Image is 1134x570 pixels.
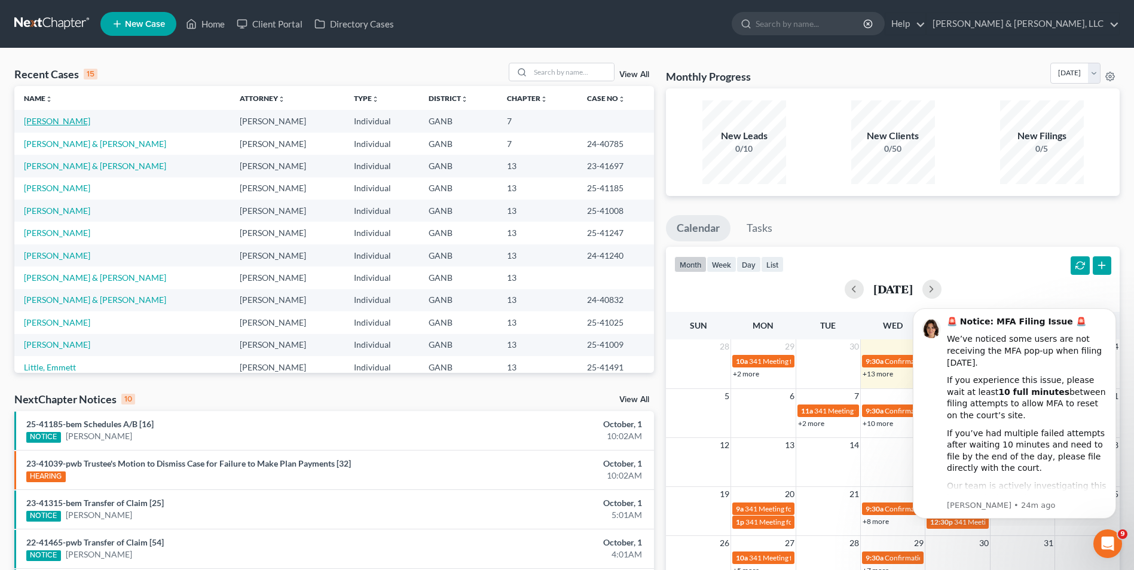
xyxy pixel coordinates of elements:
[577,222,654,244] td: 25-41247
[419,133,497,155] td: GANB
[577,200,654,222] td: 25-41008
[419,177,497,200] td: GANB
[895,298,1134,526] iframe: Intercom notifications message
[14,392,135,406] div: NextChapter Notices
[866,504,884,513] span: 9:30a
[1043,536,1054,550] span: 31
[230,311,344,333] td: [PERSON_NAME]
[230,266,344,289] td: [PERSON_NAME]
[24,206,90,216] a: [PERSON_NAME]
[230,356,344,378] td: [PERSON_NAME]
[231,13,308,35] a: Client Portal
[344,200,420,222] td: Individual
[419,311,497,333] td: GANB
[344,155,420,177] td: Individual
[619,71,649,79] a: View All
[745,504,852,513] span: 341 Meeting for [PERSON_NAME]
[674,256,707,272] button: month
[1000,143,1084,155] div: 0/5
[445,470,642,482] div: 10:02AM
[736,256,761,272] button: day
[344,133,420,155] td: Individual
[230,133,344,155] td: [PERSON_NAME]
[24,228,90,238] a: [PERSON_NAME]
[372,96,379,103] i: unfold_more
[26,550,61,561] div: NOTICE
[577,334,654,356] td: 25-41009
[885,553,1022,562] span: Confirmation Hearing for [PERSON_NAME]
[230,177,344,200] td: [PERSON_NAME]
[344,244,420,266] td: Individual
[419,244,497,266] td: GANB
[230,222,344,244] td: [PERSON_NAME]
[978,536,990,550] span: 30
[419,155,497,177] td: GANB
[719,536,730,550] span: 26
[866,357,884,366] span: 9:30a
[866,406,884,415] span: 9:30a
[702,129,786,143] div: New Leads
[24,116,90,126] a: [PERSON_NAME]
[749,553,857,562] span: 341 Meeting for [PERSON_NAME]
[344,222,420,244] td: Individual
[26,432,61,443] div: NOTICE
[445,458,642,470] div: October, 1
[445,430,642,442] div: 10:02AM
[230,289,344,311] td: [PERSON_NAME]
[66,548,132,560] a: [PERSON_NAME]
[866,553,884,562] span: 9:30a
[540,96,548,103] i: unfold_more
[308,13,400,35] a: Directory Cases
[863,419,893,428] a: +10 more
[497,334,577,356] td: 13
[24,161,166,171] a: [PERSON_NAME] & [PERSON_NAME]
[24,94,53,103] a: Nameunfold_more
[885,504,1022,513] span: Confirmation Hearing for [PERSON_NAME]
[736,357,748,366] span: 10a
[784,438,796,452] span: 13
[24,362,76,372] a: Little, Emmett
[666,215,730,241] a: Calendar
[344,356,420,378] td: Individual
[24,139,166,149] a: [PERSON_NAME] & [PERSON_NAME]
[24,250,90,261] a: [PERSON_NAME]
[618,96,625,103] i: unfold_more
[125,20,165,29] span: New Case
[848,487,860,501] span: 21
[445,509,642,521] div: 5:01AM
[927,13,1119,35] a: [PERSON_NAME] & [PERSON_NAME], LLC
[419,266,497,289] td: GANB
[784,536,796,550] span: 27
[445,548,642,560] div: 4:01AM
[885,406,1022,415] span: Confirmation Hearing for [PERSON_NAME]
[702,143,786,155] div: 0/10
[577,177,654,200] td: 25-41185
[497,244,577,266] td: 13
[497,289,577,311] td: 13
[344,289,420,311] td: Individual
[848,536,860,550] span: 28
[497,110,577,132] td: 7
[419,289,497,311] td: GANB
[344,177,420,200] td: Individual
[497,133,577,155] td: 7
[619,396,649,404] a: View All
[736,504,744,513] span: 9a
[24,183,90,193] a: [PERSON_NAME]
[230,200,344,222] td: [PERSON_NAME]
[756,13,865,35] input: Search by name...
[24,272,166,283] a: [PERSON_NAME] & [PERSON_NAME]
[723,389,730,403] span: 5
[707,256,736,272] button: week
[445,537,642,548] div: October, 1
[26,498,164,508] a: 23-41315-bem Transfer of Claim [25]
[445,497,642,509] div: October, 1
[461,96,468,103] i: unfold_more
